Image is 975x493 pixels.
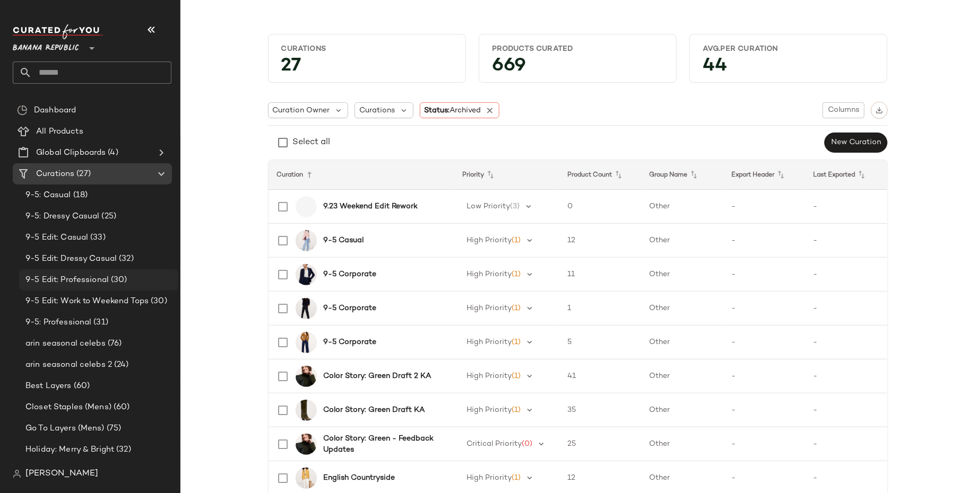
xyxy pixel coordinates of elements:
span: (1) [512,372,521,380]
span: Holiday: Merry & Bright [25,444,114,456]
td: - [723,258,805,292]
td: 12 [559,224,641,258]
span: 9-5 Edit: Professional [25,274,109,286]
td: - [723,190,805,224]
b: 9.23 Weekend Edit Rework [323,201,418,212]
th: Last Exported [805,160,887,190]
td: - [723,325,805,359]
b: Color Story: Green Draft 2 KA [323,371,431,382]
td: - [805,292,887,325]
span: New Curation [831,138,881,147]
span: (30) [149,295,167,307]
span: arin seasonal celebs 2 [25,359,112,371]
td: - [805,258,887,292]
img: cn57359633.jpg [296,298,317,319]
th: Priority [454,160,559,190]
td: - [805,325,887,359]
div: 669 [484,58,672,78]
div: Curations [281,44,453,54]
span: Curations [36,168,74,180]
td: - [805,224,887,258]
span: Banana Republic [13,36,79,55]
div: 27 [273,58,461,78]
td: - [723,359,805,393]
b: Color Story: Green - Feedback Updates [323,433,442,455]
span: (1) [512,270,521,278]
span: (25) [100,210,117,223]
span: Best Layers [25,380,72,392]
span: 9-5 Edit: Work to Weekend Tops [25,295,149,307]
span: 9-5 Edit: Dressy Casual [25,253,117,265]
td: 35 [559,393,641,427]
b: 9-5 Corporate [323,337,376,348]
img: cn60135199.jpg [296,332,317,353]
button: New Curation [824,133,887,153]
td: - [805,427,887,461]
img: cn60437230.jpg [296,264,317,285]
span: High Priority [467,406,512,414]
span: (1) [512,236,521,244]
span: Low Priority [467,203,511,210]
span: (76) [106,338,122,350]
img: cn60237811.jpg [296,468,317,489]
td: Other [641,427,723,461]
span: (4) [106,147,118,159]
span: (75) [105,422,122,435]
span: (31) [91,316,108,329]
img: cfy_white_logo.C9jOOHJF.svg [13,24,103,39]
span: (0) [522,440,533,448]
span: (32) [114,444,131,456]
img: svg%3e [13,470,21,478]
th: Curation [269,160,454,190]
span: 9-5: Casual [25,189,71,201]
td: 1 [559,292,641,325]
b: 9-5 Casual [323,235,364,246]
div: 44 [694,58,883,78]
span: High Priority [467,474,512,482]
td: Other [641,359,723,393]
b: English Countryside [323,472,395,483]
td: Other [641,258,723,292]
span: (1) [512,304,521,312]
img: svg%3e [17,105,28,116]
img: cn59894437.jpg [296,230,317,251]
img: cn59765890.jpg [296,400,317,421]
span: arin seasonal celebs [25,338,106,350]
span: (1) [512,338,521,346]
span: (32) [117,253,134,265]
span: Dashboard [34,104,76,117]
th: Group Name [641,160,723,190]
img: cn60401530.jpg [296,434,317,455]
span: 9-5: Dressy Casual [25,210,100,223]
span: (3) [511,203,520,210]
span: High Priority [467,236,512,244]
span: (1) [512,406,521,414]
td: 0 [559,190,641,224]
span: (18) [71,189,88,201]
div: Products Curated [492,44,663,54]
span: Closet Staples (Mens) [25,401,111,413]
td: 5 [559,325,641,359]
td: - [805,190,887,224]
span: Curations [359,105,395,116]
span: Curation Owner [273,105,330,116]
span: High Priority [467,338,512,346]
span: (60) [72,380,90,392]
td: Other [641,393,723,427]
span: Go To Layers (Mens) [25,422,105,435]
th: Export Header [723,160,805,190]
td: Other [641,224,723,258]
td: Other [641,325,723,359]
td: Other [641,190,723,224]
button: Columns [823,102,864,118]
td: 25 [559,427,641,461]
span: (24) [112,359,129,371]
span: Archived [450,107,481,115]
span: 9-5: Professional [25,316,91,329]
span: (1) [512,474,521,482]
td: - [805,359,887,393]
span: (33) [88,232,106,244]
div: Select all [293,136,331,149]
th: Product Count [559,160,641,190]
span: Global Clipboards [36,147,106,159]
